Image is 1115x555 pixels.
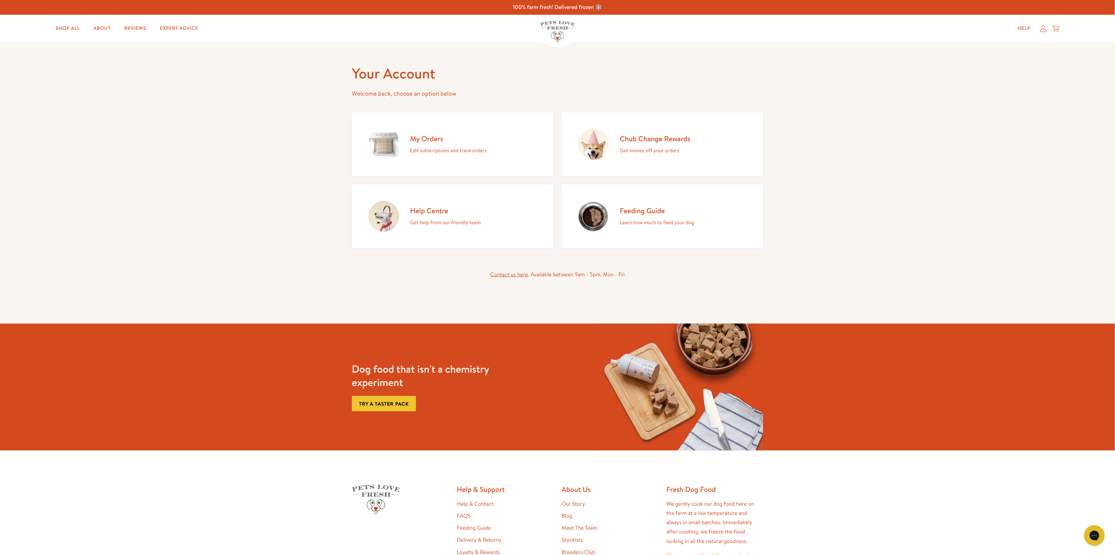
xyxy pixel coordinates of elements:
[562,500,585,508] a: Our Story
[620,218,694,227] p: Learn how much to feed your dog
[490,271,528,278] a: Contact us here
[457,524,491,532] a: Feeding Guide
[352,184,553,248] a: Help Centre Get help from our friendly team
[410,206,481,215] h2: Help Centre
[352,112,553,176] a: My Orders Edit subscriptions and track orders
[352,396,416,411] a: Try a taster pack
[352,270,763,279] div: . Available between 9am - 5pm, Mon - Fri
[666,499,763,546] p: We gently cook our dog food here on the farm at a low temperature and always in small batches. Im...
[410,134,487,143] h2: My Orders
[562,184,763,248] a: Feeding Guide Learn how much to feed your dog
[352,64,763,83] h1: Your Account
[562,512,572,520] a: Blog
[1081,523,1108,548] iframe: Gorgias live chat messenger
[562,536,583,544] a: Stockists
[410,146,487,155] p: Edit subscriptions and track orders
[50,22,85,35] a: Shop All
[540,21,575,42] img: Pets Love Fresh
[352,88,763,99] p: Welcome back, choose an option below
[562,524,597,532] a: Meet The Team
[562,485,658,494] h2: About Us
[1013,22,1036,35] a: Help
[620,134,690,143] h2: Chub Change Rewards
[457,500,493,508] a: Help & Contact
[457,536,501,544] a: Delivery & Returns
[88,22,116,35] a: About
[119,22,151,35] a: Reviews
[154,22,204,35] a: Expert Advice
[620,146,690,155] p: Get money off your orders
[595,324,763,450] img: Fussy
[620,206,694,215] h2: Feeding Guide
[457,512,470,520] a: FAQS
[352,485,400,514] img: Pets Love Fresh
[410,218,481,227] p: Get help from our friendly team
[666,485,763,494] h2: Fresh Dog Food
[562,112,763,176] a: Chub Change Rewards Get money off your orders
[352,362,520,389] h3: Dog food that isn't a chemistry experiment
[457,485,553,494] h2: Help & Support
